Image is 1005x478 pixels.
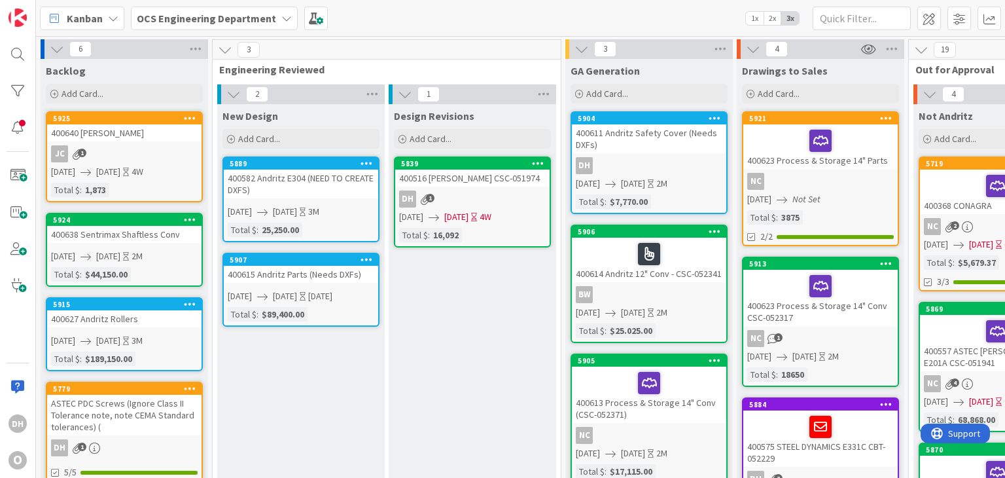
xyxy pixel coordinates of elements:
[47,383,202,435] div: 5779ASTEC PDC Screws (Ignore Class II Tolerance note, note CEMA Standard tolerances) (
[743,411,898,467] div: 400575 STEEL DYNAMICS E331C CBT-052229
[238,42,260,58] span: 3
[394,156,551,248] a: 5839400516 [PERSON_NAME] CSC-051974DH[DATE][DATE]4WTotal $:16,092
[572,355,726,367] div: 5905
[51,183,80,197] div: Total $
[428,228,430,242] span: :
[82,352,135,366] div: $189,150.00
[578,227,726,236] div: 5906
[395,191,550,208] div: DH
[46,111,203,202] a: 5925400640 [PERSON_NAME]JC[DATE][DATE]4WTotal $:1,873
[224,254,378,266] div: 5907
[742,257,899,387] a: 5913400623 Process & Storage 14" Conv CSC-052317NC[DATE][DATE]2MTotal $:18650
[228,289,252,303] span: [DATE]
[9,414,27,433] div: DH
[572,226,726,282] div: 5906400614 Andritz 12" Conv - CSC-052341
[53,114,202,123] div: 5925
[776,367,778,382] span: :
[399,228,428,242] div: Total $
[766,41,788,57] span: 4
[132,249,143,263] div: 2M
[308,205,319,219] div: 3M
[47,214,202,226] div: 5924
[571,111,728,214] a: 5904400611 Andritz Safety Cover (Needs DXFs)DH[DATE][DATE]2MTotal $:$7,770.00
[78,443,86,451] span: 1
[924,395,948,409] span: [DATE]
[607,323,656,338] div: $25.025.00
[224,158,378,198] div: 5889400582 Andritz E304 (NEED TO CREATE DXFS)
[62,88,103,100] span: Add Card...
[743,399,898,411] div: 5884
[47,214,202,243] div: 5924400638 Sentrimax Shaftless Conv
[572,367,726,423] div: 400613 Process & Storage 14" Conv (CSC-052371)
[747,193,771,206] span: [DATE]
[749,259,898,268] div: 5913
[401,159,550,168] div: 5839
[924,375,941,392] div: NC
[132,334,143,348] div: 3M
[69,41,92,57] span: 6
[410,133,451,145] span: Add Card...
[51,249,75,263] span: [DATE]
[417,86,440,102] span: 1
[743,113,898,124] div: 5921
[747,210,776,225] div: Total $
[919,109,973,122] span: Not Andritz
[256,307,258,322] span: :
[222,109,278,122] span: New Design
[258,307,308,322] div: $89,400.00
[27,2,60,18] span: Support
[578,356,726,365] div: 5905
[219,63,544,76] span: Engineering Reviewed
[572,124,726,153] div: 400611 Andritz Safety Cover (Needs DXFs)
[258,223,302,237] div: 25,250.00
[571,64,640,77] span: GA Generation
[749,400,898,409] div: 5884
[934,42,956,58] span: 19
[743,258,898,270] div: 5913
[96,334,120,348] span: [DATE]
[51,145,68,162] div: JC
[572,286,726,303] div: BW
[228,205,252,219] span: [DATE]
[572,113,726,124] div: 5904
[46,297,203,371] a: 5915400627 Andritz Rollers[DATE][DATE]3MTotal $:$189,150.00
[53,384,202,394] div: 5779
[137,12,276,25] b: OCS Engineering Department
[47,439,202,456] div: DH
[576,177,600,191] span: [DATE]
[224,158,378,170] div: 5889
[222,156,379,242] a: 5889400582 Andritz E304 (NEED TO CREATE DXFS)[DATE][DATE]3MTotal $:25,250.00
[47,299,202,310] div: 5915
[621,306,645,320] span: [DATE]
[82,267,131,282] div: $44,150.00
[955,413,998,427] div: 68,868.00
[46,64,86,77] span: Backlog
[273,205,297,219] span: [DATE]
[395,170,550,187] div: 400516 [PERSON_NAME] CSC-051974
[53,215,202,225] div: 5924
[51,267,80,282] div: Total $
[792,193,820,205] i: Not Set
[607,194,651,209] div: $7,770.00
[747,330,764,347] div: NC
[47,395,202,435] div: ASTEC PDC Screws (Ignore Class II Tolerance note, note CEMA Standard tolerances) (
[395,158,550,187] div: 5839400516 [PERSON_NAME] CSC-051974
[743,113,898,169] div: 5921400623 Process & Storage 14" Parts
[395,158,550,170] div: 5839
[47,310,202,327] div: 400627 Andritz Rollers
[743,173,898,190] div: NC
[82,183,109,197] div: 1,873
[394,109,474,122] span: Design Revisions
[924,238,948,251] span: [DATE]
[594,41,616,57] span: 3
[224,254,378,283] div: 5907400615 Andritz Parts (Needs DXFs)
[576,447,600,460] span: [DATE]
[571,225,728,343] a: 5906400614 Andritz 12" Conv - CSC-052341BW[DATE][DATE]2MTotal $:$25.025.00
[67,10,103,26] span: Kanban
[969,395,993,409] span: [DATE]
[951,221,959,230] span: 2
[924,255,953,270] div: Total $
[256,223,258,237] span: :
[572,427,726,444] div: NC
[80,352,82,366] span: :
